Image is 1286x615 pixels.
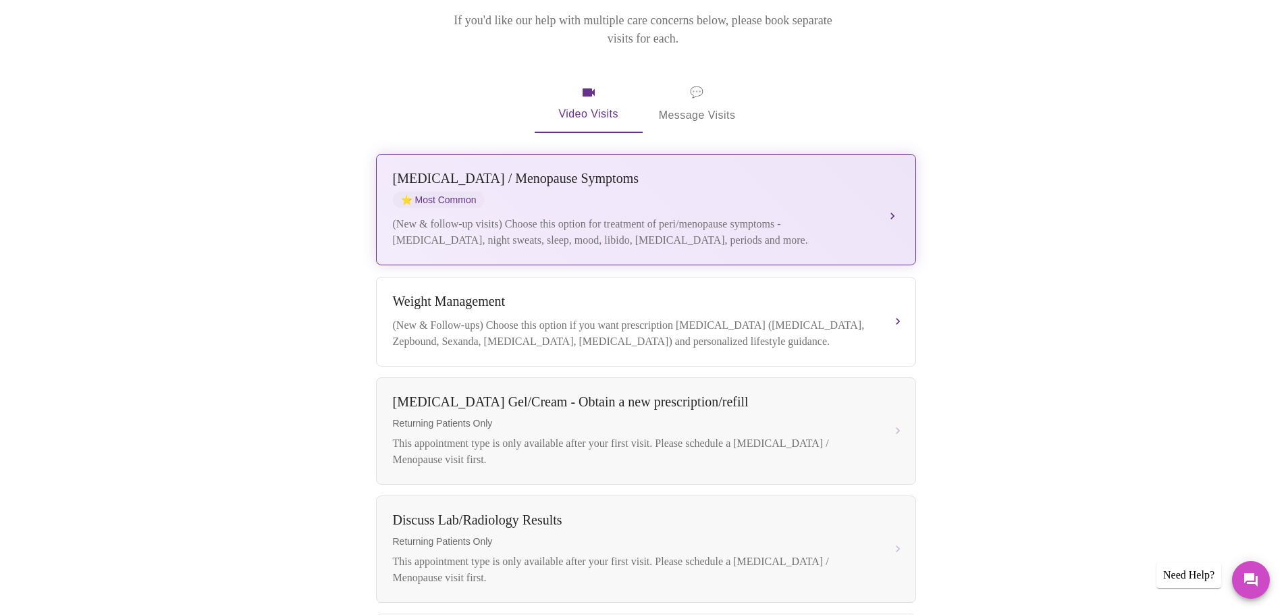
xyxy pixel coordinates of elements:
div: Discuss Lab/Radiology Results [393,512,872,528]
button: Weight Management(New & Follow-ups) Choose this option if you want prescription [MEDICAL_DATA] ([... [376,277,916,367]
div: (New & follow-up visits) Choose this option for treatment of peri/menopause symptoms - [MEDICAL_D... [393,216,872,248]
span: Video Visits [551,84,626,124]
div: (New & Follow-ups) Choose this option if you want prescription [MEDICAL_DATA] ([MEDICAL_DATA], Ze... [393,317,872,350]
button: [MEDICAL_DATA] / Menopause SymptomsstarMost Common(New & follow-up visits) Choose this option for... [376,154,916,265]
button: Messages [1232,561,1270,599]
div: This appointment type is only available after your first visit. Please schedule a [MEDICAL_DATA] ... [393,554,872,586]
span: Message Visits [659,83,736,125]
div: [MEDICAL_DATA] / Menopause Symptoms [393,171,872,186]
span: star [401,194,412,205]
button: [MEDICAL_DATA] Gel/Cream - Obtain a new prescription/refillReturning Patients OnlyThis appointmen... [376,377,916,485]
button: Discuss Lab/Radiology ResultsReturning Patients OnlyThis appointment type is only available after... [376,496,916,603]
span: Most Common [393,192,485,208]
div: Weight Management [393,294,872,309]
p: If you'd like our help with multiple care concerns below, please book separate visits for each. [435,11,851,48]
span: Returning Patients Only [393,418,872,429]
div: Need Help? [1156,562,1221,588]
span: message [690,83,703,102]
div: [MEDICAL_DATA] Gel/Cream - Obtain a new prescription/refill [393,394,872,410]
span: Returning Patients Only [393,536,872,547]
div: This appointment type is only available after your first visit. Please schedule a [MEDICAL_DATA] ... [393,435,872,468]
